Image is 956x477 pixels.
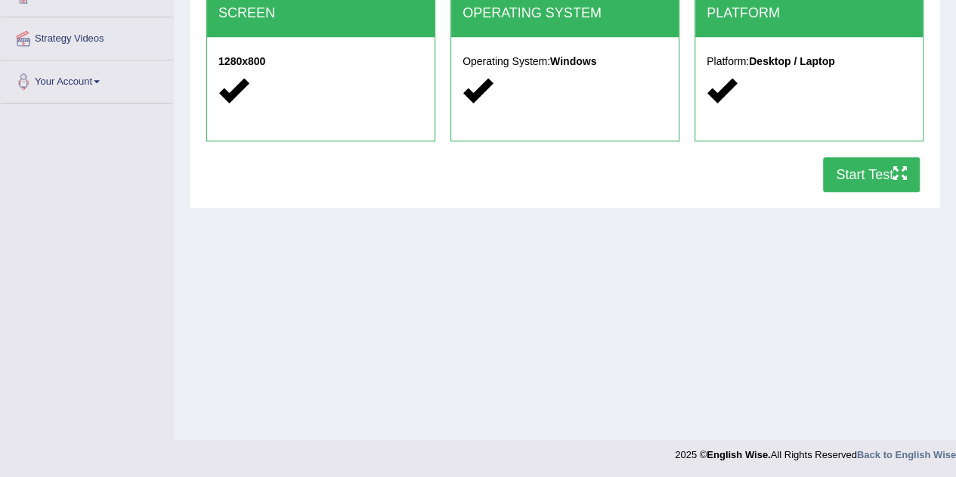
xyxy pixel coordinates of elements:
[707,6,911,21] h2: PLATFORM
[550,55,596,67] strong: Windows
[463,6,667,21] h2: OPERATING SYSTEM
[1,60,173,98] a: Your Account
[823,157,920,192] button: Start Test
[463,56,667,67] h5: Operating System:
[707,56,911,67] h5: Platform:
[707,449,770,460] strong: English Wise.
[218,6,423,21] h2: SCREEN
[857,449,956,460] a: Back to English Wise
[675,440,956,462] div: 2025 © All Rights Reserved
[1,17,173,55] a: Strategy Videos
[218,55,265,67] strong: 1280x800
[749,55,835,67] strong: Desktop / Laptop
